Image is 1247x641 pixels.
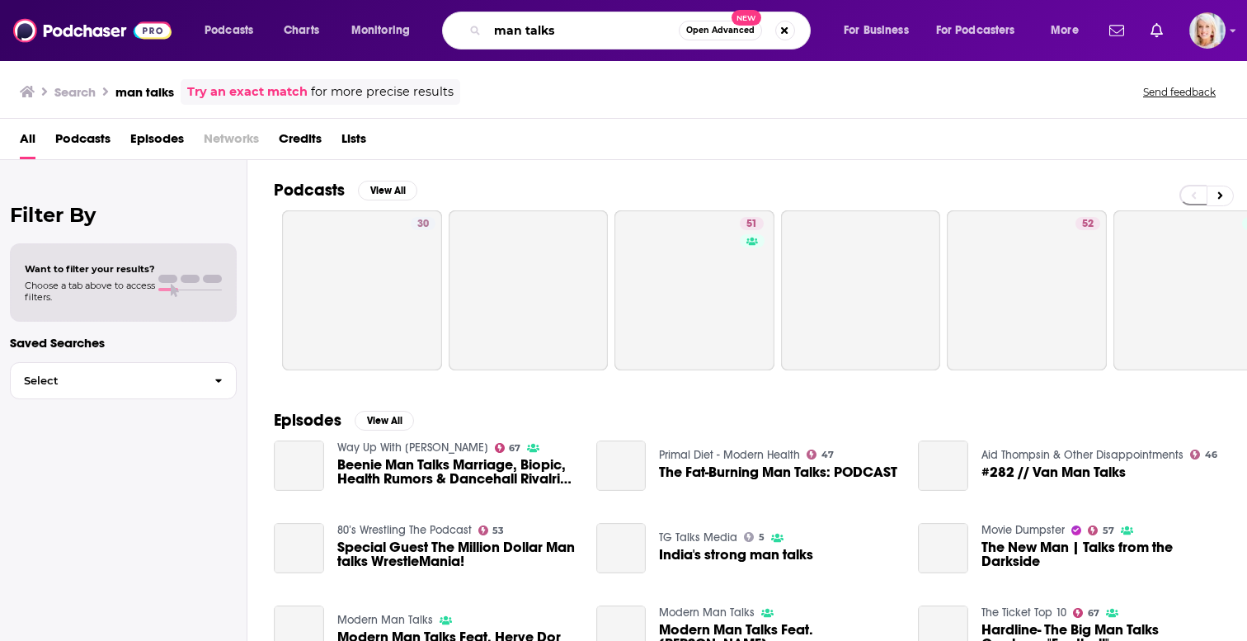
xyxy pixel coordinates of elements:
[340,17,431,44] button: open menu
[1103,527,1114,535] span: 57
[204,125,259,159] span: Networks
[659,548,813,562] a: India's strong man talks
[744,532,765,542] a: 5
[1073,608,1099,618] a: 67
[981,606,1066,620] a: The Ticket Top 10
[686,26,755,35] span: Open Advanced
[282,210,442,370] a: 30
[1075,217,1100,230] a: 52
[925,17,1039,44] button: open menu
[596,441,647,491] a: The Fat-Burning Man Talks: PODCAST
[759,534,765,541] span: 5
[918,523,968,573] a: The New Man | Talks from the Darkside
[1190,450,1217,460] a: 46
[596,523,647,573] a: India's strong man talks
[844,19,909,42] span: For Business
[981,540,1221,568] a: The New Man | Talks from the Darkside
[337,613,433,627] a: Modern Man Talks
[1088,526,1114,535] a: 57
[1082,216,1094,233] span: 52
[832,17,929,44] button: open menu
[659,448,800,462] a: Primal Diet - Modern Health
[337,441,488,455] a: Way Up With Angela Yee
[205,19,253,42] span: Podcasts
[936,19,1015,42] span: For Podcasters
[20,125,35,159] a: All
[55,125,111,159] a: Podcasts
[341,125,366,159] a: Lists
[130,125,184,159] a: Episodes
[337,523,472,537] a: 80’s Wrestling The Podcast
[1189,12,1226,49] img: User Profile
[13,15,172,46] img: Podchaser - Follow, Share and Rate Podcasts
[274,410,414,431] a: EpisodesView All
[417,216,429,233] span: 30
[274,180,345,200] h2: Podcasts
[274,523,324,573] a: Special Guest The Million Dollar Man talks WrestleMania!
[274,180,417,200] a: PodcastsView All
[411,217,435,230] a: 30
[355,411,414,431] button: View All
[274,441,324,491] a: Beenie Man Talks Marriage, Biopic, Health Rumors & Dancehall Rivalries + More
[807,450,834,460] a: 47
[187,82,308,101] a: Try an exact match
[10,203,237,227] h2: Filter By
[193,17,275,44] button: open menu
[115,84,174,100] h3: man talks
[918,441,968,491] a: #282 // Van Man Talks
[284,19,319,42] span: Charts
[311,82,454,101] span: for more precise results
[25,280,155,303] span: Choose a tab above to access filters.
[659,530,737,544] a: TG Talks Media
[509,445,520,452] span: 67
[1088,610,1099,617] span: 67
[614,210,774,370] a: 51
[981,448,1183,462] a: Aid Thompsin & Other Disappointments
[351,19,410,42] span: Monitoring
[732,10,761,26] span: New
[11,375,201,386] span: Select
[981,465,1126,479] a: #282 // Van Man Talks
[1138,85,1221,99] button: Send feedback
[659,606,755,620] a: Modern Man Talks
[981,523,1065,537] a: Movie Dumpster
[337,540,576,568] a: Special Guest The Million Dollar Man talks WrestleMania!
[478,526,505,535] a: 53
[337,458,576,486] a: Beenie Man Talks Marriage, Biopic, Health Rumors & Dancehall Rivalries + More
[458,12,826,49] div: Search podcasts, credits, & more...
[1205,451,1217,459] span: 46
[10,335,237,351] p: Saved Searches
[492,527,504,535] span: 53
[274,410,341,431] h2: Episodes
[1189,12,1226,49] button: Show profile menu
[10,362,237,399] button: Select
[947,210,1107,370] a: 52
[659,465,897,479] a: The Fat-Burning Man Talks: PODCAST
[487,17,679,44] input: Search podcasts, credits, & more...
[740,217,764,230] a: 51
[1051,19,1079,42] span: More
[1039,17,1099,44] button: open menu
[1189,12,1226,49] span: Logged in as ashtonrc
[273,17,329,44] a: Charts
[54,84,96,100] h3: Search
[358,181,417,200] button: View All
[1144,16,1169,45] a: Show notifications dropdown
[25,263,155,275] span: Want to filter your results?
[1103,16,1131,45] a: Show notifications dropdown
[679,21,762,40] button: Open AdvancedNew
[279,125,322,159] a: Credits
[495,443,521,453] a: 67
